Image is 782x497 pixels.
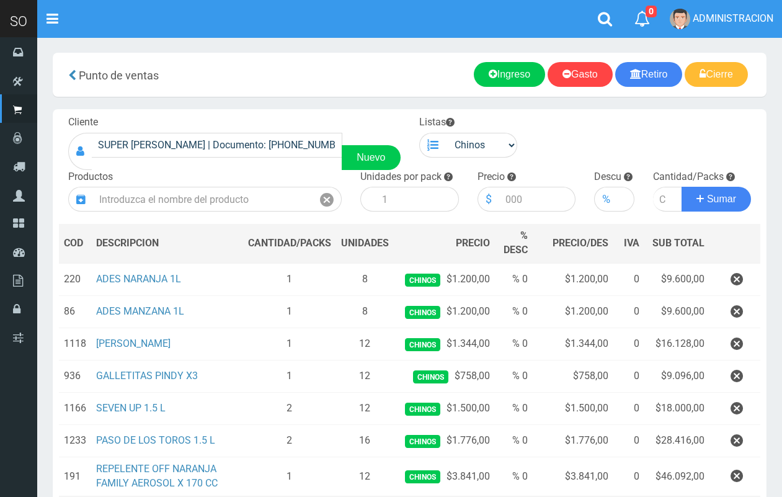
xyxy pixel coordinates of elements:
button: Sumar [682,187,751,212]
td: $9.600,00 [644,263,709,296]
a: REPELENTE OFF NARANJA FAMILY AEROSOL X 170 CC [96,463,218,489]
span: Chinos [413,370,448,383]
td: 0 [613,328,644,360]
td: % 0 [495,263,533,296]
input: Cantidad [653,187,683,212]
span: ADMINISTRACION [693,12,773,24]
td: $1.200,00 [533,296,613,328]
label: Descu [594,170,621,184]
div: $ [478,187,499,212]
td: 8 [336,263,394,296]
td: % 0 [495,360,533,393]
td: 191 [59,457,91,496]
td: 0 [613,457,644,496]
label: Listas [419,115,455,130]
input: 000 [499,187,576,212]
td: 12 [336,328,394,360]
a: SEVEN UP 1.5 L [96,402,166,414]
td: 1 [243,457,336,496]
th: UNIDADES [336,224,394,263]
td: $28.416,00 [644,425,709,457]
td: $3.841,00 [533,457,613,496]
td: $1.776,00 [394,425,495,457]
td: 1118 [59,328,91,360]
th: CANTIDAD/PACKS [243,224,336,263]
td: % 0 [495,296,533,328]
span: IVA [624,237,639,249]
td: 12 [336,393,394,425]
label: Unidades por pack [360,170,442,184]
td: 1 [243,296,336,328]
td: 0 [613,263,644,296]
span: Chinos [405,274,440,287]
td: 1 [243,263,336,296]
td: $1.500,00 [394,393,495,425]
span: PRECIO/DES [553,237,608,249]
span: 0 [646,6,657,17]
a: GALLETITAS PINDY X3 [96,370,198,382]
span: Chinos [405,470,440,483]
td: 1233 [59,425,91,457]
td: $758,00 [394,360,495,393]
input: Introduzca el nombre del producto [93,187,313,212]
a: Nuevo [342,145,400,170]
td: 2 [243,425,336,457]
td: 0 [613,296,644,328]
a: Retiro [615,62,683,87]
span: Sumar [707,194,736,204]
td: $9.600,00 [644,296,709,328]
label: Precio [478,170,505,184]
a: Cierre [685,62,748,87]
td: 0 [613,425,644,457]
span: PRECIO [456,236,490,251]
td: % 0 [495,457,533,496]
td: $3.841,00 [394,457,495,496]
td: $1.200,00 [533,263,613,296]
label: Cliente [68,115,98,130]
td: 16 [336,425,394,457]
span: CRIPCION [114,237,159,249]
span: Chinos [405,306,440,319]
input: Consumidor Final [92,133,342,158]
td: $9.096,00 [644,360,709,393]
span: Chinos [405,338,440,351]
td: 0 [613,360,644,393]
label: Cantidad/Packs [653,170,724,184]
th: DES [91,224,243,263]
a: [PERSON_NAME] [96,338,171,349]
td: $1.776,00 [533,425,613,457]
td: 1 [243,328,336,360]
label: Productos [68,170,113,184]
span: Chinos [405,403,440,416]
th: COD [59,224,91,263]
td: 936 [59,360,91,393]
td: 1166 [59,393,91,425]
td: 8 [336,296,394,328]
input: 000 [618,187,634,212]
td: $16.128,00 [644,328,709,360]
td: % 0 [495,393,533,425]
a: ADES NARANJA 1L [96,273,181,285]
td: 12 [336,457,394,496]
td: 0 [613,393,644,425]
div: % [594,187,618,212]
td: $18.000,00 [644,393,709,425]
td: $1.344,00 [533,328,613,360]
input: 1 [376,187,459,212]
a: Ingreso [474,62,545,87]
td: % 0 [495,425,533,457]
a: ADES MANZANA 1L [96,305,184,317]
td: % 0 [495,328,533,360]
span: SUB TOTAL [652,236,704,251]
td: $46.092,00 [644,457,709,496]
td: $1.500,00 [533,393,613,425]
td: 86 [59,296,91,328]
td: 2 [243,393,336,425]
td: 12 [336,360,394,393]
td: 1 [243,360,336,393]
span: Punto de ventas [79,69,159,82]
a: Gasto [548,62,613,87]
td: $1.200,00 [394,296,495,328]
td: $758,00 [533,360,613,393]
span: Chinos [405,435,440,448]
